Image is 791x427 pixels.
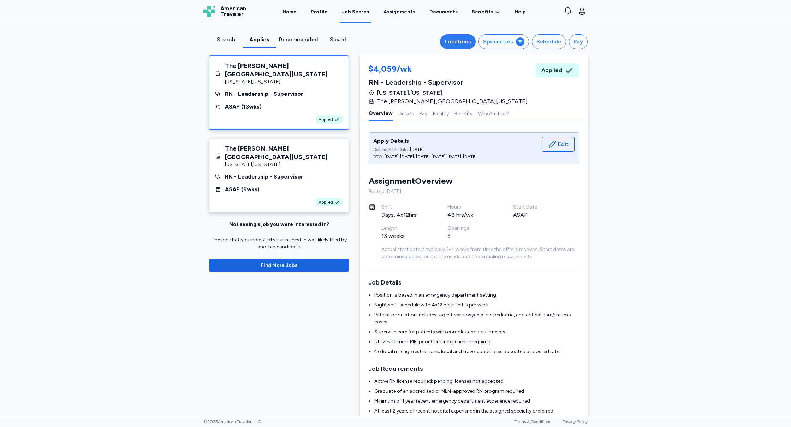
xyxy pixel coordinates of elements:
h3: Job Requirements [369,364,579,374]
span: Benefits [472,8,493,16]
div: Hours [447,204,496,211]
span: American Traveler [220,6,246,17]
li: Active RN license required; pending licenses not accepted [374,378,579,385]
div: Posted [DATE] [369,188,579,195]
div: [US_STATE] , [US_STATE] [225,161,343,168]
div: Applies [245,35,273,44]
div: RN - Leadership - Supervisor [225,90,303,98]
button: Pay [569,34,588,49]
span: Edit [558,140,569,148]
div: $4,059/wk [369,63,532,76]
button: Locations [440,34,476,49]
div: The [PERSON_NAME][GEOGRAPHIC_DATA][US_STATE] [225,62,343,78]
span: [US_STATE] , [US_STATE] [377,89,442,97]
div: 13 weeks [381,232,430,240]
li: At least 2 years of recent hospital experience in the assigned specialty preferred [374,408,579,415]
span: Applied [541,66,562,75]
div: [DATE] [410,147,424,152]
button: Facility [433,106,449,121]
button: Find More Jobs [209,259,349,272]
div: Specialties [483,37,513,46]
a: Job Search [340,1,371,23]
li: Graduate of an accredited or NLN-approved RN program required [374,388,579,395]
div: The [PERSON_NAME][GEOGRAPHIC_DATA][US_STATE] [225,144,343,161]
span: Applied [319,117,333,122]
h3: Job Details [369,277,579,287]
li: Patient population includes urgent care, psychiatric, pediatric, and critical care/trauma cases [374,311,579,326]
div: Job Search [342,8,369,16]
div: Start Date [513,204,562,211]
li: Position is based in an emergency department setting [374,292,579,299]
div: Schedule [536,37,561,46]
div: RN - Leadership - Supervisor [225,172,303,181]
li: Night shift schedule with 4x12 hour shifts per week [374,302,579,309]
div: Assignment Overview [369,175,453,187]
div: [US_STATE] , [US_STATE] [225,78,343,86]
div: ASAP ( 13 wks) [225,103,262,111]
div: ASAP ( 9 wks) [225,185,260,194]
span: Applied [319,199,333,205]
div: Recommended [279,35,318,44]
div: Search [212,35,240,44]
button: Specialties [478,34,529,49]
button: Why AmTrav? [478,106,510,121]
span: © 2025 American Traveler, LLC [203,419,261,425]
div: Locations [445,37,471,46]
div: Desired Start Date: [373,147,409,152]
div: Length [381,225,430,232]
div: 48 hrs/wk [447,211,496,219]
a: Privacy Policy [562,419,588,424]
div: RTO: [373,154,383,159]
div: Apply Details [373,137,477,145]
div: Saved [324,35,352,44]
div: Not seeing a job you were interested in? [229,221,329,228]
div: Pay [573,37,583,46]
div: Openings [447,225,496,232]
a: Terms & Conditions [515,419,551,424]
div: The job that you indicated your interest in was likely filled by another candidate. [209,236,349,251]
li: Utilizes Cerner EMR; prior Cerner experience required [374,338,579,345]
li: Supervise care for patients with complex and acute needs [374,328,579,335]
div: Actual start date is typically 3-4 weeks from time the offer is received. Start dates are determi... [381,246,579,260]
button: Edit [542,137,575,152]
button: Schedule [532,34,566,49]
div: 5 [447,232,496,240]
div: Shift [381,204,430,211]
li: No local mileage restrictions; local and travel candidates accepted at posted rates [374,348,579,355]
a: Benefits [472,8,500,16]
div: [DATE]-[DATE], [DATE]-[DATE], [DATE]-[DATE] [385,154,477,159]
div: Days, 4x12hrs [381,211,430,219]
div: ASAP [513,211,562,219]
button: Benefits [454,106,472,121]
button: Pay [420,106,427,121]
button: Details [398,106,414,121]
button: Overview [369,106,393,121]
span: The [PERSON_NAME][GEOGRAPHIC_DATA][US_STATE] [377,97,528,106]
li: Minimum of 1 year recent emergency department experience required [374,398,579,405]
div: RN - Leadership - Supervisor [369,77,532,87]
img: Logo [203,6,215,17]
span: Find More Jobs [261,262,297,269]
